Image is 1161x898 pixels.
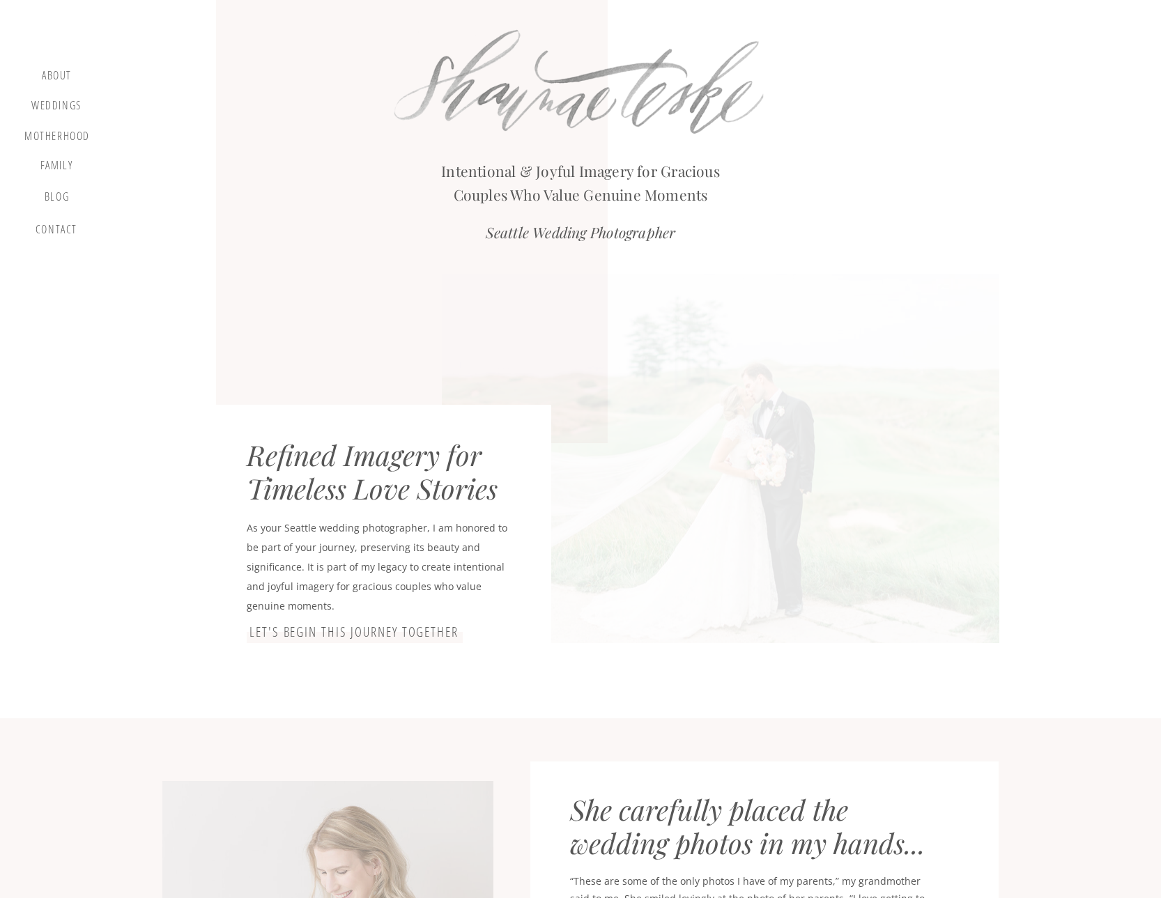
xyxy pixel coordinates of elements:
[33,223,80,242] a: contact
[247,518,519,601] p: As your Seattle wedding photographer, I am honored to be part of your journey, preserving its bea...
[24,130,90,145] a: motherhood
[426,160,735,200] h2: Intentional & Joyful Imagery for Gracious Couples Who Value Genuine Moments
[30,99,83,116] a: Weddings
[247,438,527,504] div: Refined Imagery for Timeless Love Stories
[247,624,461,641] a: let's begin this journey together
[36,69,77,86] a: about
[570,793,951,863] h2: She carefully placed the wedding photos in my hands...
[30,159,83,177] a: Family
[36,190,77,210] a: blog
[486,222,676,242] i: Seattle Wedding Photographer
